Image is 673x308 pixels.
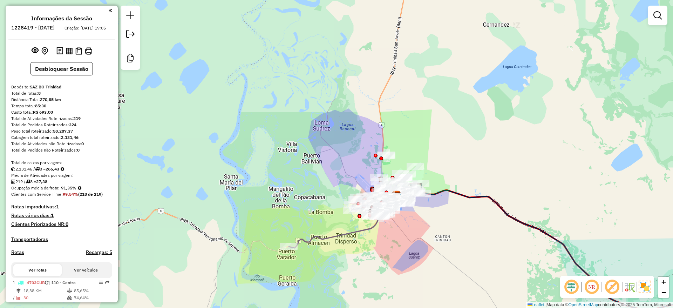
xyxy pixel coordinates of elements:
div: 2.131,46 / 8 = [11,166,112,172]
h4: Clientes Priorizados NR: [11,221,112,227]
div: Total de rotas: [11,90,112,96]
div: Média de Atividades por viagem: [11,172,112,179]
strong: 91,35% [61,185,76,190]
i: Cubagem total roteirizado [11,167,15,171]
strong: (218 de 219) [78,192,103,197]
i: Total de rotas [26,180,30,184]
strong: 324 [69,122,76,127]
button: Imprimir Rotas [83,46,94,56]
span: 4703CUB [27,280,45,285]
strong: SAZ BO Trinidad [30,84,61,89]
div: Total de Atividades não Roteirizadas: [11,141,112,147]
div: Distância Total: [11,96,112,103]
button: Ver rotas [13,264,62,276]
div: Depósito: [11,84,112,90]
strong: 0 [77,147,80,153]
em: Média calculada utilizando a maior ocupação (%Peso ou %Cubagem) de cada rota da sessão. Rotas cro... [78,186,81,190]
strong: 266,43 [46,166,59,172]
a: OpenStreetMap [569,302,598,307]
h4: Rotas vários dias: [11,213,112,219]
div: Peso total roteirizado: [11,128,112,134]
em: Opções [99,280,103,284]
strong: 270,85 km [40,97,61,102]
i: Distância Total [16,289,21,293]
strong: 85:30 [35,103,46,108]
em: Rota exportada [105,280,109,284]
h4: Rotas improdutivas: [11,204,112,210]
strong: 1 [56,203,59,210]
strong: 99,54% [63,192,78,197]
strong: 219 [73,116,81,121]
button: Ver veículos [62,264,110,276]
i: Total de Atividades [11,180,15,184]
img: Exibir/Ocultar setores [639,281,651,293]
i: Total de rotas [35,167,40,171]
i: Veículo já utilizado nesta sessão [45,281,48,285]
strong: R$ 693,00 [33,109,53,115]
h4: Recargas: 5 [86,249,112,255]
i: Meta Caixas/viagem: 244,40 Diferença: 22,03 [61,167,64,171]
td: 85,65% [74,287,109,294]
div: Total de Atividades Roteirizadas: [11,115,112,122]
a: Leaflet [528,302,544,307]
td: 30 [23,294,67,301]
strong: 0 [81,141,84,146]
span: Exibir rótulo [604,279,620,295]
h4: Informações da Sessão [31,15,92,22]
span: 1 - [13,280,76,285]
div: Total de Pedidos não Roteirizados: [11,147,112,153]
img: SAZ BO Trinidad [392,190,401,200]
td: / [13,294,16,301]
a: Rotas [11,249,24,255]
img: Fluxo de ruas [624,281,635,293]
button: Visualizar relatório de Roteirização [64,46,74,55]
td: 74,64% [74,294,109,301]
div: Map data © contributors,© 2025 TomTom, Microsoft [526,302,673,308]
button: Visualizar Romaneio [74,46,83,56]
span: Ocultar deslocamento [563,279,580,295]
button: Desbloquear Sessão [30,62,93,75]
h4: Transportadoras [11,236,112,242]
i: Total de Atividades [16,296,21,300]
i: % de utilização do peso [67,289,72,293]
strong: 58.287,37 [53,128,73,134]
span: Clientes com Service Time: [11,192,63,197]
span: | [545,302,546,307]
div: Total de Pedidos Roteirizados: [11,122,112,128]
a: Exibir filtros [651,8,665,22]
a: Criar modelo [123,51,137,67]
span: Ocultar NR [583,279,600,295]
span: − [661,288,666,297]
a: Exportar sessão [123,27,137,43]
a: Clique aqui para minimizar o painel [109,6,112,14]
strong: 1 [51,212,54,219]
div: Criação: [DATE] 19:05 [62,25,109,31]
span: + [661,277,666,286]
i: % de utilização da cubagem [67,296,72,300]
span: | 110 - Centro [48,280,76,285]
strong: 2.131,46 [61,135,79,140]
a: Nova sessão e pesquisa [123,8,137,24]
div: Total de caixas por viagem: [11,160,112,166]
a: Zoom in [658,277,669,287]
button: Exibir sessão original [30,45,40,56]
strong: 0 [66,221,68,227]
button: Logs desbloquear sessão [55,46,64,56]
div: 219 / 8 = [11,179,112,185]
button: Centralizar mapa no depósito ou ponto de apoio [40,46,49,56]
span: Ocupação média da frota: [11,185,60,190]
a: Zoom out [658,287,669,298]
div: Tempo total: [11,103,112,109]
div: Cubagem total roteirizado: [11,134,112,141]
td: 18,38 KM [23,287,67,294]
strong: 8 [38,91,41,96]
div: Custo total: [11,109,112,115]
h6: 1228419 - [DATE] [11,25,55,31]
strong: 27,38 [36,179,47,184]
